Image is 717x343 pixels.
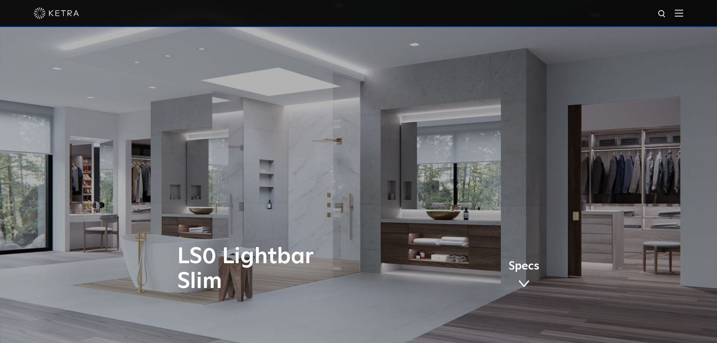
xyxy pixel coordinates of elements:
[177,244,390,294] h1: LS0 Lightbar Slim
[34,8,79,19] img: ketra-logo-2019-white
[508,261,539,290] a: Specs
[658,9,667,19] img: search icon
[675,9,683,17] img: Hamburger%20Nav.svg
[508,261,539,272] span: Specs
